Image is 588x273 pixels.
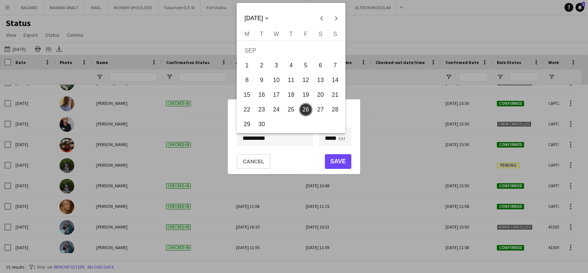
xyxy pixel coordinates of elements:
span: M [244,31,249,37]
button: 21-09-2025 [328,88,343,102]
span: 9 [255,74,268,87]
button: 10-09-2025 [269,73,284,88]
span: 29 [240,118,254,131]
button: 19-09-2025 [298,88,313,102]
button: 08-09-2025 [240,73,254,88]
span: S [319,31,323,37]
span: 6 [314,59,327,72]
button: 16-09-2025 [254,88,269,102]
span: 4 [284,59,298,72]
button: 27-09-2025 [313,102,328,117]
span: 10 [270,74,283,87]
button: 09-09-2025 [254,73,269,88]
button: 17-09-2025 [269,88,284,102]
span: 28 [329,103,342,116]
button: 18-09-2025 [284,88,298,102]
span: 3 [270,59,283,72]
button: 11-09-2025 [284,73,298,88]
button: 23-09-2025 [254,102,269,117]
td: SEP [240,43,343,58]
button: 01-09-2025 [240,58,254,73]
button: Choose month and year [241,12,271,25]
span: F [304,31,308,37]
button: 29-09-2025 [240,117,254,132]
button: 26-09-2025 [298,102,313,117]
span: 27 [314,103,327,116]
span: T [289,31,293,37]
button: 13-09-2025 [313,73,328,88]
button: 06-09-2025 [313,58,328,73]
button: 04-09-2025 [284,58,298,73]
span: 23 [255,103,268,116]
button: 22-09-2025 [240,102,254,117]
button: Previous month [314,11,329,26]
button: 14-09-2025 [328,73,343,88]
span: 12 [299,74,312,87]
span: 14 [329,74,342,87]
button: 05-09-2025 [298,58,313,73]
span: 17 [270,88,283,102]
span: 11 [284,74,298,87]
button: 03-09-2025 [269,58,284,73]
button: 25-09-2025 [284,102,298,117]
button: 15-09-2025 [240,88,254,102]
span: W [273,31,279,37]
span: S [333,31,337,37]
span: T [260,31,263,37]
span: 22 [240,103,254,116]
button: 24-09-2025 [269,102,284,117]
span: 26 [299,103,312,116]
button: 20-09-2025 [313,88,328,102]
button: 28-09-2025 [328,102,343,117]
span: 20 [314,88,327,102]
span: [DATE] [244,15,263,21]
span: 8 [240,74,254,87]
span: 24 [270,103,283,116]
span: 25 [284,103,298,116]
button: 07-09-2025 [328,58,343,73]
span: 1 [240,59,254,72]
span: 16 [255,88,268,102]
span: 21 [329,88,342,102]
span: 15 [240,88,254,102]
button: 02-09-2025 [254,58,269,73]
span: 7 [329,59,342,72]
button: 30-09-2025 [254,117,269,132]
span: 19 [299,88,312,102]
span: 2 [255,59,268,72]
button: Next month [329,11,344,26]
span: 30 [255,118,268,131]
span: 5 [299,59,312,72]
span: 13 [314,74,327,87]
button: 12-09-2025 [298,73,313,88]
span: 18 [284,88,298,102]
